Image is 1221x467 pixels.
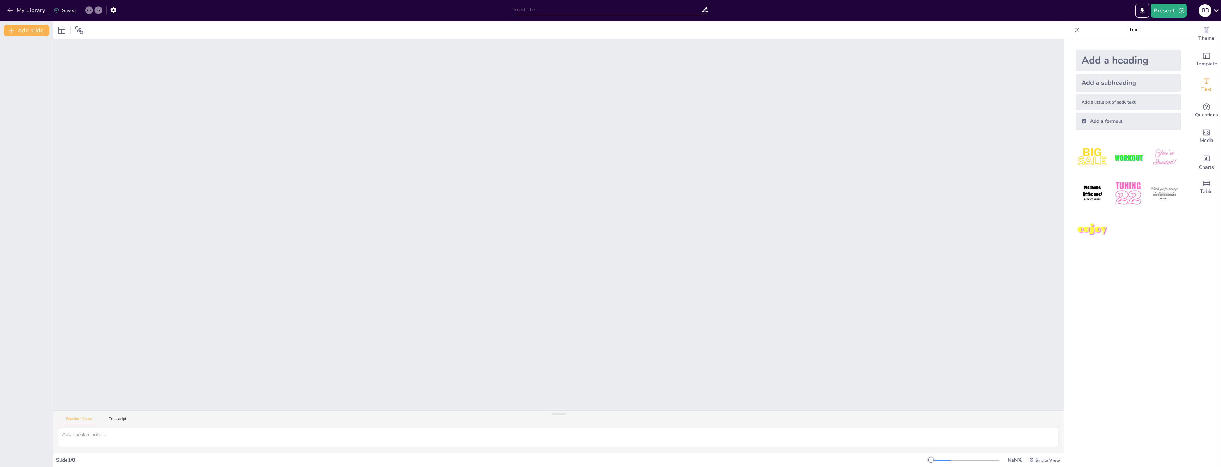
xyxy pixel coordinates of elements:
button: Transcript [102,417,133,424]
div: Add text boxes [1192,72,1221,98]
div: Saved [54,7,76,14]
div: Get real-time input from your audience [1192,98,1221,123]
img: 3.jpeg [1148,141,1181,174]
div: Add a little bit of body text [1076,94,1181,110]
img: 4.jpeg [1076,177,1109,210]
div: Add a formula [1076,113,1181,130]
button: Export to PowerPoint [1135,4,1149,18]
div: Change the overall theme [1192,21,1221,47]
div: Add images, graphics, shapes or video [1192,123,1221,149]
img: 5.jpeg [1112,177,1145,210]
button: Present [1151,4,1186,18]
span: Single View [1035,457,1060,463]
div: Add charts and graphs [1192,149,1221,175]
button: Add slide [4,25,49,36]
div: Add a heading [1076,50,1181,71]
img: 2.jpeg [1112,141,1145,174]
span: Charts [1199,164,1214,171]
p: Text [1083,21,1185,38]
span: Table [1200,188,1213,196]
input: Insert title [512,5,701,15]
button: В В [1199,4,1211,18]
span: Questions [1195,111,1218,119]
div: NaN % [1006,457,1023,463]
img: 6.jpeg [1148,177,1181,210]
span: Text [1201,86,1211,93]
div: Add a subheading [1076,74,1181,92]
img: 7.jpeg [1076,213,1109,246]
div: Slide 1 / 0 [56,457,931,463]
button: Speaker Notes [59,417,99,424]
span: Media [1200,137,1214,144]
span: Theme [1198,34,1215,42]
div: Add ready made slides [1192,47,1221,72]
div: В В [1199,4,1211,17]
div: Layout [56,24,67,36]
span: Template [1196,60,1217,68]
span: Position [75,26,83,34]
img: 1.jpeg [1076,141,1109,174]
button: My Library [5,5,48,16]
div: Add a table [1192,175,1221,200]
